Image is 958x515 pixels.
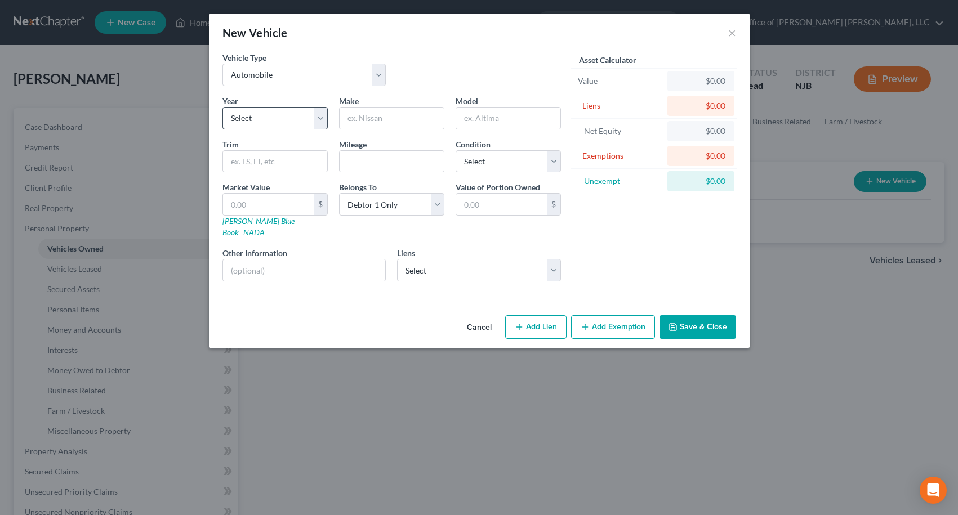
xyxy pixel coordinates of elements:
[676,75,725,87] div: $0.00
[223,194,314,215] input: 0.00
[578,176,663,187] div: = Unexempt
[222,181,270,193] label: Market Value
[578,100,663,111] div: - Liens
[397,247,415,259] label: Liens
[456,108,560,129] input: ex. Altima
[547,194,560,215] div: $
[456,181,540,193] label: Value of Portion Owned
[223,259,386,281] input: (optional)
[920,477,947,504] div: Open Intercom Messenger
[223,151,327,172] input: ex. LS, LT, etc
[222,216,295,237] a: [PERSON_NAME] Blue Book
[660,315,736,339] button: Save & Close
[579,54,636,66] label: Asset Calculator
[676,126,725,137] div: $0.00
[222,247,287,259] label: Other Information
[505,315,567,339] button: Add Lien
[456,194,547,215] input: 0.00
[243,227,265,237] a: NADA
[458,316,501,339] button: Cancel
[456,138,491,150] label: Condition
[578,126,663,137] div: = Net Equity
[578,150,663,162] div: - Exemptions
[456,95,478,107] label: Model
[339,138,367,150] label: Mileage
[222,138,239,150] label: Trim
[339,96,359,106] span: Make
[676,150,725,162] div: $0.00
[222,25,288,41] div: New Vehicle
[571,315,655,339] button: Add Exemption
[676,176,725,187] div: $0.00
[578,75,663,87] div: Value
[340,151,444,172] input: --
[676,100,725,111] div: $0.00
[340,108,444,129] input: ex. Nissan
[222,95,238,107] label: Year
[314,194,327,215] div: $
[222,52,266,64] label: Vehicle Type
[339,182,377,192] span: Belongs To
[728,26,736,39] button: ×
